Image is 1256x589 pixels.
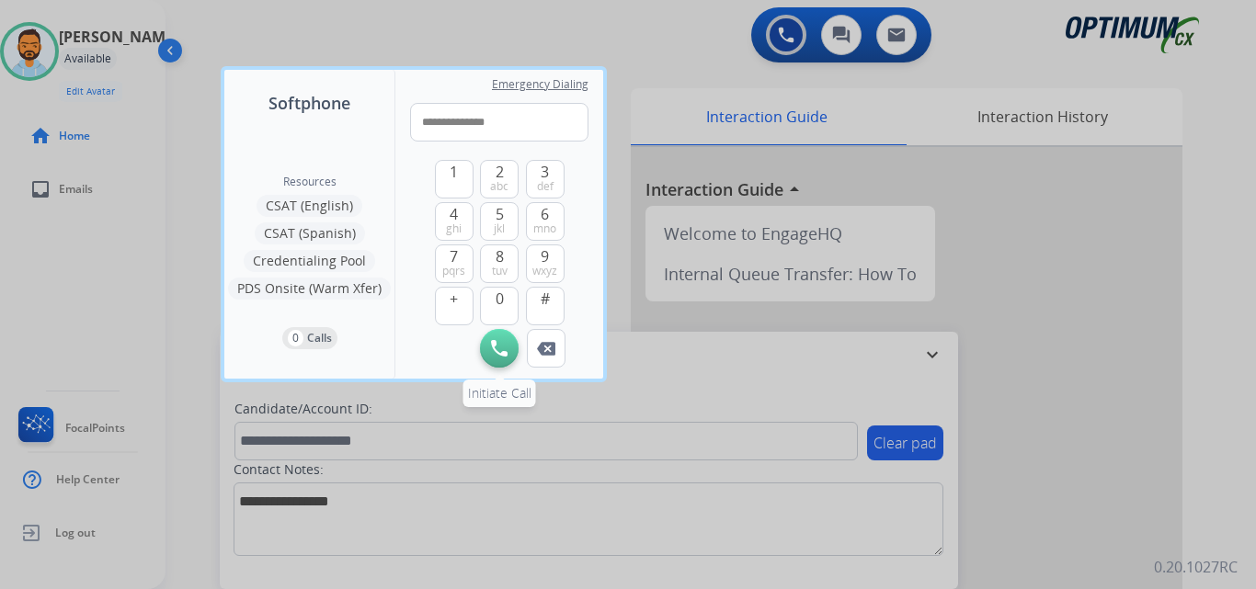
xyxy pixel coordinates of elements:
[450,245,458,267] span: 7
[450,161,458,183] span: 1
[496,245,504,267] span: 8
[496,288,504,310] span: 0
[435,244,474,283] button: 7pqrs
[532,264,557,278] span: wxyz
[450,203,458,225] span: 4
[492,77,588,92] span: Emergency Dialing
[537,342,555,356] img: call-button
[480,202,519,241] button: 5jkl
[541,245,549,267] span: 9
[1154,556,1238,578] p: 0.20.1027RC
[480,244,519,283] button: 8tuv
[526,287,565,325] button: #
[228,278,391,300] button: PDS Onsite (Warm Xfer)
[244,250,375,272] button: Credentialing Pool
[496,203,504,225] span: 5
[307,330,332,346] p: Calls
[526,202,565,241] button: 6mno
[450,288,458,310] span: +
[533,221,556,236] span: mno
[480,329,519,368] button: Initiate Call
[283,175,337,189] span: Resources
[526,160,565,198] button: 3def
[494,221,505,236] span: jkl
[541,161,549,183] span: 3
[282,327,337,349] button: 0Calls
[288,330,303,346] p: 0
[491,340,508,357] img: call-button
[492,264,508,278] span: tuv
[435,202,474,241] button: 4ghi
[480,287,519,325] button: 0
[435,160,474,198] button: 1
[468,384,531,402] span: Initiate Call
[268,90,350,116] span: Softphone
[526,244,565,283] button: 9wxyz
[496,161,504,183] span: 2
[446,221,462,236] span: ghi
[541,203,549,225] span: 6
[257,195,362,217] button: CSAT (English)
[435,287,474,325] button: +
[442,264,465,278] span: pqrs
[480,160,519,198] button: 2abc
[537,179,554,194] span: def
[490,179,508,194] span: abc
[541,288,550,310] span: #
[255,222,365,244] button: CSAT (Spanish)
